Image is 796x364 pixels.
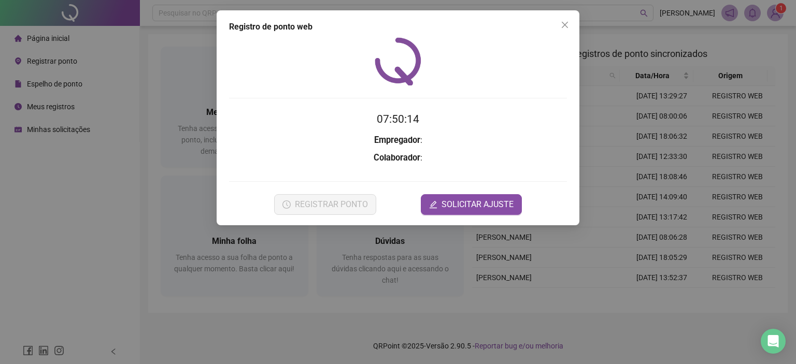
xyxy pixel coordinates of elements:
h3: : [229,151,567,165]
h3: : [229,134,567,147]
span: close [561,21,569,29]
button: REGISTRAR PONTO [274,194,376,215]
strong: Empregador [374,135,420,145]
div: Open Intercom Messenger [761,329,786,354]
button: editSOLICITAR AJUSTE [421,194,522,215]
button: Close [557,17,573,33]
div: Registro de ponto web [229,21,567,33]
strong: Colaborador [374,153,420,163]
span: edit [429,200,437,209]
img: QRPoint [375,37,421,85]
time: 07:50:14 [377,113,419,125]
span: SOLICITAR AJUSTE [442,198,514,211]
